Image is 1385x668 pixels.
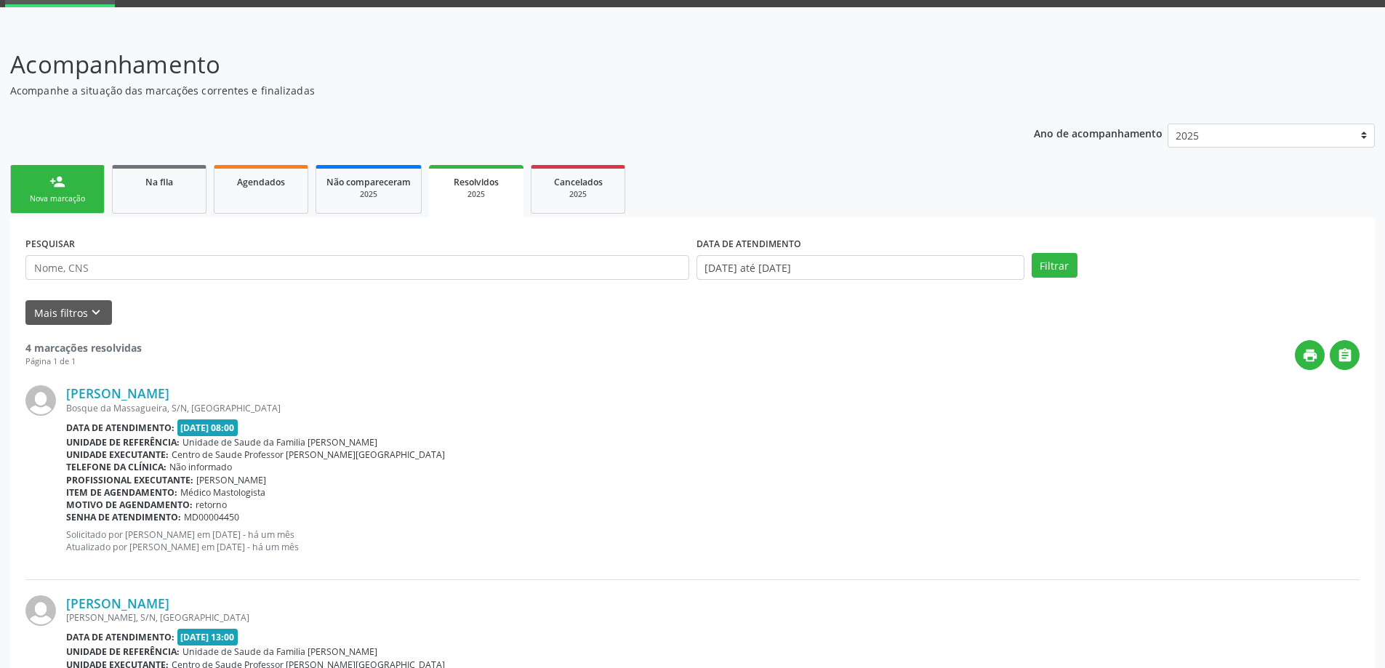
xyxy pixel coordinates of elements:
span: Resolvidos [454,176,499,188]
button: Mais filtroskeyboard_arrow_down [25,300,112,326]
span: [DATE] 13:00 [177,629,238,645]
span: Cancelados [554,176,603,188]
b: Unidade executante: [66,448,169,461]
div: Nova marcação [21,193,94,204]
p: Acompanhe a situação das marcações correntes e finalizadas [10,83,966,98]
b: Unidade de referência: [66,645,180,658]
span: Unidade de Saude da Familia [PERSON_NAME] [182,436,377,448]
span: Unidade de Saude da Familia [PERSON_NAME] [182,645,377,658]
button:  [1330,340,1360,370]
i:  [1337,347,1353,363]
b: Telefone da clínica: [66,461,166,473]
b: Data de atendimento: [66,422,174,434]
a: [PERSON_NAME] [66,385,169,401]
div: [PERSON_NAME], S/N, [GEOGRAPHIC_DATA] [66,611,1360,624]
span: retorno [196,499,227,511]
button: Filtrar [1032,253,1077,278]
span: Agendados [237,176,285,188]
div: person_add [49,174,65,190]
b: Item de agendamento: [66,486,177,499]
span: MD00004450 [184,511,239,523]
label: DATA DE ATENDIMENTO [696,233,801,255]
p: Ano de acompanhamento [1034,124,1163,142]
div: 2025 [439,189,513,200]
span: Não informado [169,461,232,473]
span: Na fila [145,176,173,188]
p: Acompanhamento [10,47,966,83]
input: Nome, CNS [25,255,689,280]
b: Senha de atendimento: [66,511,181,523]
button: print [1295,340,1325,370]
b: Unidade de referência: [66,436,180,448]
span: Centro de Saude Professor [PERSON_NAME][GEOGRAPHIC_DATA] [172,448,445,461]
p: Solicitado por [PERSON_NAME] em [DATE] - há um mês Atualizado por [PERSON_NAME] em [DATE] - há um... [66,528,1360,553]
strong: 4 marcações resolvidas [25,341,142,355]
div: 2025 [542,189,614,200]
b: Data de atendimento: [66,631,174,643]
input: Selecione um intervalo [696,255,1024,280]
img: img [25,385,56,416]
span: [PERSON_NAME] [196,474,266,486]
span: Médico Mastologista [180,486,265,499]
i: keyboard_arrow_down [88,305,104,321]
i: print [1302,347,1318,363]
div: Página 1 de 1 [25,355,142,368]
div: Bosque da Massagueira, S/N, [GEOGRAPHIC_DATA] [66,402,1360,414]
b: Profissional executante: [66,474,193,486]
a: [PERSON_NAME] [66,595,169,611]
b: Motivo de agendamento: [66,499,193,511]
span: [DATE] 08:00 [177,419,238,436]
div: 2025 [326,189,411,200]
span: Não compareceram [326,176,411,188]
label: PESQUISAR [25,233,75,255]
img: img [25,595,56,626]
